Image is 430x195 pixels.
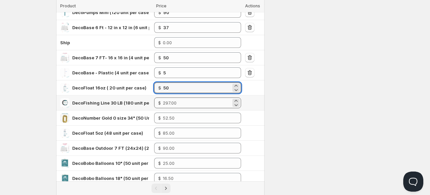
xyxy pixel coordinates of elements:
[60,39,70,46] div: Ship
[60,3,76,8] span: Product
[72,160,162,166] span: DecoBobo Balloons 10" (50 unit per case)
[72,9,149,16] div: DecoPumps Mini (120 unit per case)
[403,172,423,192] iframe: Help Scout Beacon - Open
[163,173,231,184] input: 16.50
[72,100,149,106] div: DecoFishing Line 30 LB (180 unit per case)
[163,22,231,33] input: 76.50
[72,25,169,30] span: DecoBase 6 Ft - 12 in x 12 in (6 unit per case)
[158,10,161,15] strong: $
[158,85,161,90] strong: $
[161,184,171,193] button: Next
[158,176,161,181] span: $
[72,115,176,121] span: DecoNumber Gold 0 size 34" (50 Unit Per Case)
[158,25,161,30] strong: $
[72,24,149,31] div: DecoBase 6 Ft - 12 in x 12 in (6 unit per case)
[163,67,231,78] input: 15.75
[72,70,150,75] span: DecoBase - Plastic (4 unit per case)
[158,160,161,166] span: $
[163,37,231,48] input: 0.00
[163,82,231,93] input: 105.00
[72,69,149,76] div: DecoBase - Plastic (4 unit per case)
[158,130,161,136] span: $
[163,113,231,123] input: 52.50
[72,160,149,167] div: DecoBobo Balloons 10" (50 unit per case)
[158,115,161,121] span: $
[72,145,149,151] div: DecoBase Outdoor 7 FT (24x24) (2 unit per case)
[156,3,167,8] span: Price
[158,70,161,75] strong: $
[158,55,161,60] strong: $
[72,176,162,181] span: DecoBobo Balloons 18" (50 unit per case)
[72,10,150,15] span: DecoPumps Mini (120 unit per case)
[72,84,146,91] div: DecoFloat 16oz ( 20 unit per case)
[72,100,165,106] span: DecoFishing Line 30 LB (180 unit per case)
[245,3,260,8] span: Actions
[163,97,231,108] input: 297.00
[60,40,70,45] span: Ship
[72,175,149,182] div: DecoBobo Balloons 18" (50 unit per case)
[72,85,146,90] span: DecoFloat 16oz ( 20 unit per case)
[72,115,149,121] div: DecoNumber Gold 0 size 34" (50 Unit Per Case)
[158,145,161,151] span: $
[72,145,180,151] span: DecoBase Outdoor 7 FT (24x24) (2 unit per case)
[72,130,143,136] span: DecoFloat 5oz (48 unit per case)
[72,55,165,60] span: DecoBase 7 FT- 16 x 16 in (4 unit per case)
[163,52,231,63] input: 100.00
[163,7,231,18] input: 127.00
[72,54,149,61] div: DecoBase 7 FT- 16 x 16 in (4 unit per case)
[158,100,161,106] span: $
[163,158,231,169] input: 25.00
[158,40,161,45] span: $
[163,143,231,153] input: 90.00
[163,128,231,138] input: 85.00
[72,130,143,136] div: DecoFloat 5oz (48 unit per case)
[56,181,264,195] nav: Pagination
